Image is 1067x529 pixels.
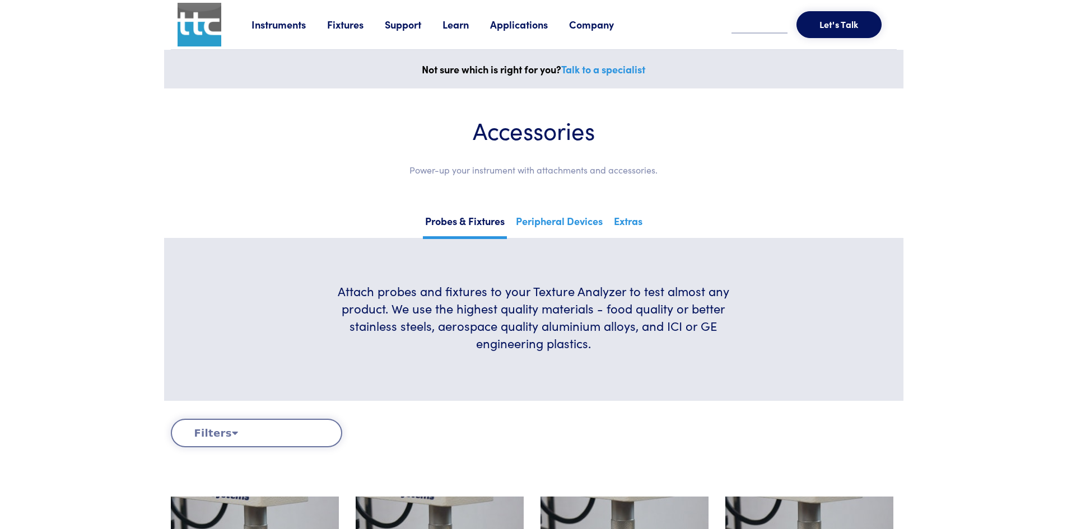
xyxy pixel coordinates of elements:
[423,212,507,239] a: Probes & Fixtures
[561,62,645,76] a: Talk to a specialist
[385,17,442,31] a: Support
[171,419,342,447] button: Filters
[171,61,897,78] p: Not sure which is right for you?
[442,17,490,31] a: Learn
[198,115,870,145] h1: Accessories
[178,3,221,46] img: ttc_logo_1x1_v1.0.png
[327,17,385,31] a: Fixtures
[324,283,743,352] h6: Attach probes and fixtures to your Texture Analyzer to test almost any product. We use the highes...
[514,212,605,236] a: Peripheral Devices
[796,11,882,38] button: Let's Talk
[198,163,870,177] p: Power-up your instrument with attachments and accessories.
[251,17,327,31] a: Instruments
[490,17,569,31] a: Applications
[569,17,635,31] a: Company
[612,212,645,236] a: Extras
